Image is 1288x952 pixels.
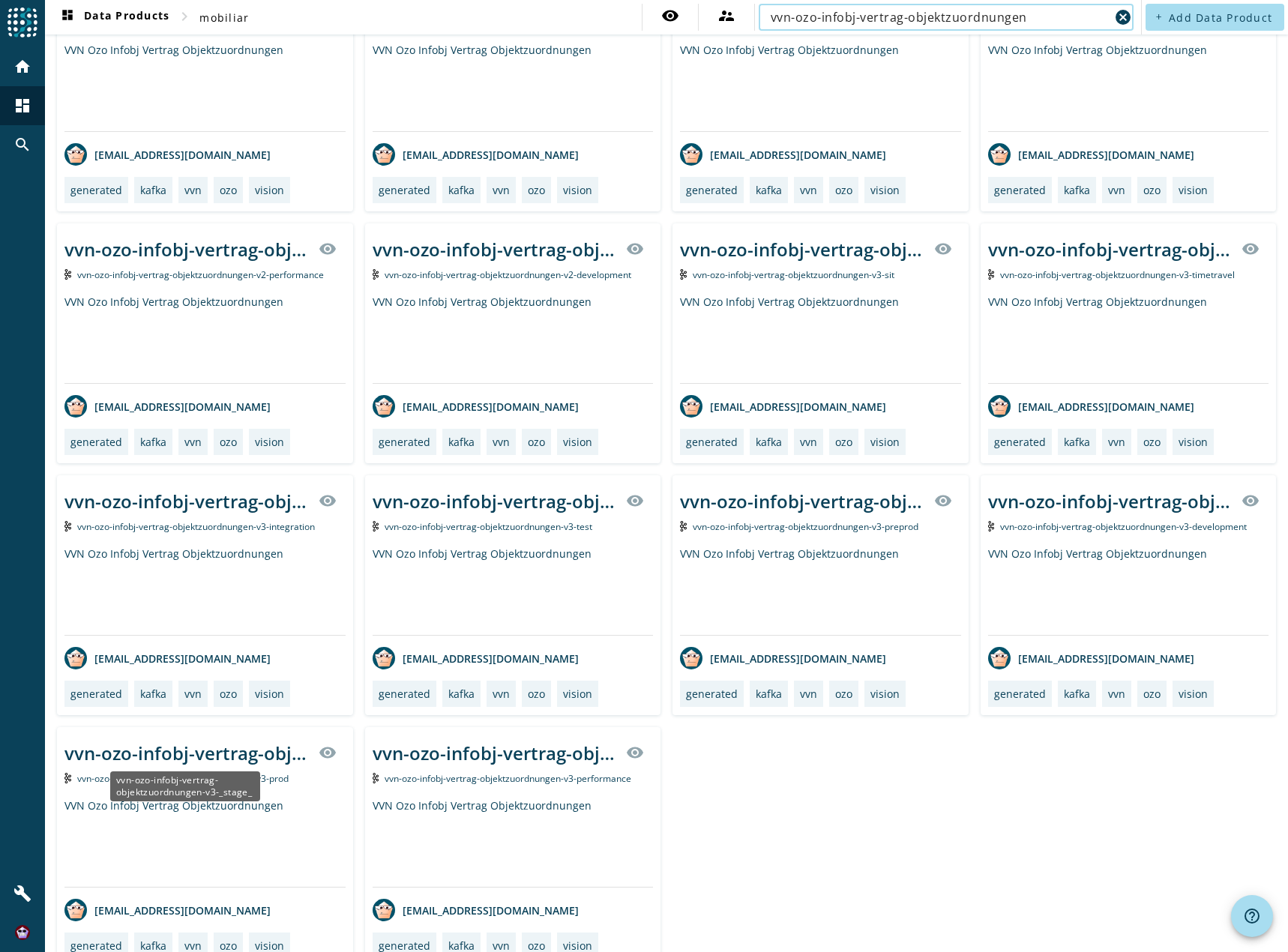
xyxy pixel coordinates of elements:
[1000,520,1247,533] span: Kafka Topic: vvn-ozo-infobj-vertrag-objektzuordnungen-v3-development
[64,237,310,262] div: vvn-ozo-infobj-vertrag-objektzuordnungen-v2-_stage_
[563,183,592,197] div: vision
[64,647,271,669] div: [EMAIL_ADDRESS][DOMAIN_NAME]
[64,143,87,166] img: avatar
[373,43,654,131] div: VVN Ozo Infobj Vertrag Objektzuordnungen
[64,546,346,635] div: VVN Ozo Infobj Vertrag Objektzuordnungen
[220,435,237,449] div: ozo
[255,183,284,197] div: vision
[1108,183,1125,197] div: vvn
[680,395,886,418] div: [EMAIL_ADDRESS][DOMAIN_NAME]
[385,772,631,785] span: Kafka Topic: vvn-ozo-infobj-vertrag-objektzuordnungen-v3-performance
[563,687,592,701] div: vision
[64,899,271,921] div: [EMAIL_ADDRESS][DOMAIN_NAME]
[563,435,592,449] div: vision
[373,395,579,418] div: [EMAIL_ADDRESS][DOMAIN_NAME]
[870,183,900,197] div: vision
[686,183,738,197] div: generated
[184,687,202,701] div: vvn
[934,492,952,510] mat-icon: visibility
[988,295,1269,383] div: VVN Ozo Infobj Vertrag Objektzuordnungen
[1108,435,1125,449] div: vvn
[184,183,202,197] div: vvn
[988,143,1194,166] div: [EMAIL_ADDRESS][DOMAIN_NAME]
[835,435,852,449] div: ozo
[1064,687,1090,701] div: kafka
[64,143,271,166] div: [EMAIL_ADDRESS][DOMAIN_NAME]
[1242,492,1260,510] mat-icon: visibility
[70,183,122,197] div: generated
[220,687,237,701] div: ozo
[13,136,31,154] mat-icon: search
[661,7,679,25] mat-icon: visibility
[1064,435,1090,449] div: kafka
[686,687,738,701] div: generated
[686,435,738,449] div: generated
[64,798,346,887] div: VVN Ozo Infobj Vertrag Objektzuordnungen
[493,687,510,701] div: vvn
[64,741,310,765] div: vvn-ozo-infobj-vertrag-objektzuordnungen-v3-_stage_
[680,647,702,669] img: avatar
[140,183,166,197] div: kafka
[64,899,87,921] img: avatar
[64,521,71,531] img: Kafka Topic: vvn-ozo-infobj-vertrag-objektzuordnungen-v3-integration
[373,546,654,635] div: VVN Ozo Infobj Vertrag Objektzuordnungen
[756,435,782,449] div: kafka
[140,687,166,701] div: kafka
[528,183,545,197] div: ozo
[373,295,654,383] div: VVN Ozo Infobj Vertrag Objektzuordnungen
[319,744,337,762] mat-icon: visibility
[1114,8,1132,26] mat-icon: cancel
[448,435,475,449] div: kafka
[7,7,37,37] img: spoud-logo.svg
[493,183,510,197] div: vvn
[994,435,1046,449] div: generated
[373,741,618,765] div: vvn-ozo-infobj-vertrag-objektzuordnungen-v3-_stage_
[800,435,817,449] div: vvn
[64,395,271,418] div: [EMAIL_ADDRESS][DOMAIN_NAME]
[373,143,579,166] div: [EMAIL_ADDRESS][DOMAIN_NAME]
[448,183,475,197] div: kafka
[626,492,644,510] mat-icon: visibility
[64,489,310,513] div: vvn-ozo-infobj-vertrag-objektzuordnungen-v3-_stage_
[255,687,284,701] div: vision
[184,435,202,449] div: vvn
[52,4,175,31] button: Data Products
[1143,687,1161,701] div: ozo
[70,435,122,449] div: generated
[934,240,952,258] mat-icon: visibility
[756,183,782,197] div: kafka
[1113,7,1134,28] button: Clear
[77,772,289,785] span: Kafka Topic: vvn-ozo-infobj-vertrag-objektzuordnungen-v3-prod
[693,268,894,281] span: Kafka Topic: vvn-ozo-infobj-vertrag-objektzuordnungen-v3-sit
[319,240,337,258] mat-icon: visibility
[1146,4,1284,31] button: Add Data Product
[379,435,430,449] div: generated
[870,435,900,449] div: vision
[1179,183,1208,197] div: vision
[870,687,900,701] div: vision
[528,687,545,701] div: ozo
[1108,687,1125,701] div: vvn
[64,395,87,418] img: avatar
[385,268,631,281] span: Kafka Topic: vvn-ozo-infobj-vertrag-objektzuordnungen-v2-development
[77,520,315,533] span: Kafka Topic: vvn-ozo-infobj-vertrag-objektzuordnungen-v3-integration
[988,43,1269,131] div: VVN Ozo Infobj Vertrag Objektzuordnungen
[58,8,76,26] mat-icon: dashboard
[77,268,324,281] span: Kafka Topic: vvn-ozo-infobj-vertrag-objektzuordnungen-v2-performance
[70,687,122,701] div: generated
[1143,435,1161,449] div: ozo
[988,647,1011,669] img: avatar
[680,143,702,166] img: avatar
[988,521,995,531] img: Kafka Topic: vvn-ozo-infobj-vertrag-objektzuordnungen-v3-development
[800,183,817,197] div: vvn
[680,143,886,166] div: [EMAIL_ADDRESS][DOMAIN_NAME]
[680,43,961,131] div: VVN Ozo Infobj Vertrag Objektzuordnungen
[140,435,166,449] div: kafka
[680,546,961,635] div: VVN Ozo Infobj Vertrag Objektzuordnungen
[988,143,1011,166] img: avatar
[680,395,702,418] img: avatar
[680,295,961,383] div: VVN Ozo Infobj Vertrag Objektzuordnungen
[64,295,346,383] div: VVN Ozo Infobj Vertrag Objektzuordnungen
[373,489,618,513] div: vvn-ozo-infobj-vertrag-objektzuordnungen-v3-_stage_
[1155,13,1163,21] mat-icon: add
